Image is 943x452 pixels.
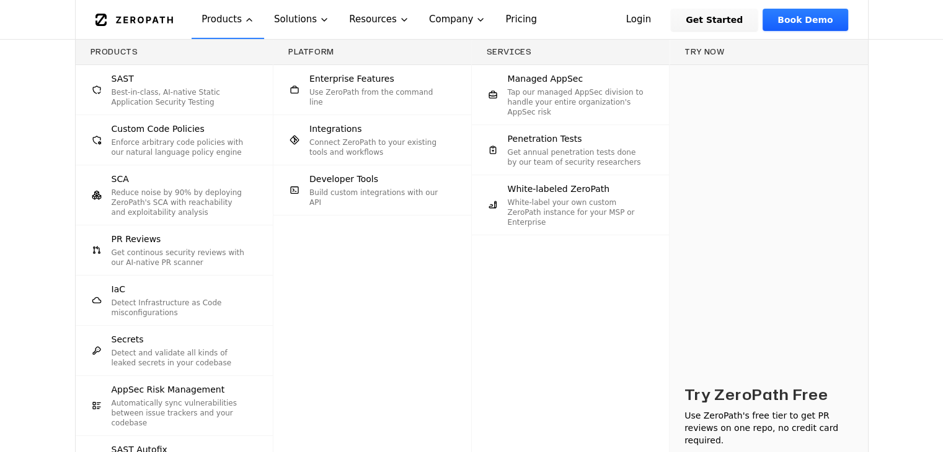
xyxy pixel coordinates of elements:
span: Custom Code Policies [112,123,205,135]
a: IaCDetect Infrastructure as Code misconfigurations [76,276,273,325]
h3: Products [91,47,259,57]
a: SASTBest-in-class, AI-native Static Application Security Testing [76,65,273,115]
p: Detect and validate all kinds of leaked secrets in your codebase [112,348,249,368]
h3: Try ZeroPath Free [684,385,828,404]
span: SCA [112,173,129,185]
p: Tap our managed AppSec division to handle your entire organization's AppSec risk [508,87,645,117]
p: Get annual penetration tests done by our team of security researchers [508,147,645,167]
h3: Services [487,47,655,57]
p: Reduce noise by 90% by deploying ZeroPath's SCA with reachability and exploitability analysis [112,188,249,217]
a: Developer ToolsBuild custom integrations with our API [273,165,471,215]
a: Penetration TestsGet annual penetration tests done by our team of security researchers [472,125,670,175]
p: Get continous security reviews with our AI-native PR scanner [112,248,249,267]
h3: Try now [684,47,853,57]
span: Developer Tools [309,173,378,185]
p: Use ZeroPath from the command line [309,87,446,107]
span: Integrations [309,123,361,135]
h3: Platform [288,47,456,57]
span: AppSec Risk Management [112,383,225,396]
span: IaC [112,283,125,295]
a: Managed AppSecTap our managed AppSec division to handle your entire organization's AppSec risk [472,65,670,124]
a: Custom Code PoliciesEnforce arbitrary code policies with our natural language policy engine [76,115,273,165]
a: PR ReviewsGet continous security reviews with our AI-native PR scanner [76,225,273,275]
a: Login [611,9,666,31]
p: Automatically sync vulnerabilities between issue trackers and your codebase [112,398,249,428]
span: Managed AppSec [508,72,583,85]
a: Get Started [671,9,758,31]
span: White-labeled ZeroPath [508,183,610,195]
a: Enterprise FeaturesUse ZeroPath from the command line [273,65,471,115]
a: IntegrationsConnect ZeroPath to your existing tools and workflows [273,115,471,165]
a: AppSec Risk ManagementAutomatically sync vulnerabilities between issue trackers and your codebase [76,376,273,435]
p: White-label your own custom ZeroPath instance for your MSP or Enterprise [508,198,645,227]
span: Enterprise Features [309,72,394,85]
span: PR Reviews [112,233,161,245]
span: Penetration Tests [508,133,582,145]
p: Detect Infrastructure as Code misconfigurations [112,298,249,318]
p: Build custom integrations with our API [309,188,446,207]
p: Enforce arbitrary code policies with our natural language policy engine [112,137,249,157]
a: Book Demo [763,9,848,31]
p: Connect ZeroPath to your existing tools and workflows [309,137,446,157]
a: White-labeled ZeroPathWhite-label your own custom ZeroPath instance for your MSP or Enterprise [472,175,670,235]
a: SecretsDetect and validate all kinds of leaked secrets in your codebase [76,326,273,375]
p: Best-in-class, AI-native Static Application Security Testing [112,87,249,107]
span: SAST [112,72,134,85]
p: Use ZeroPath's free tier to get PR reviews on one repo, no credit card required. [684,409,853,446]
a: SCAReduce noise by 90% by deploying ZeroPath's SCA with reachability and exploitability analysis [76,165,273,225]
span: Secrets [112,333,144,346]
